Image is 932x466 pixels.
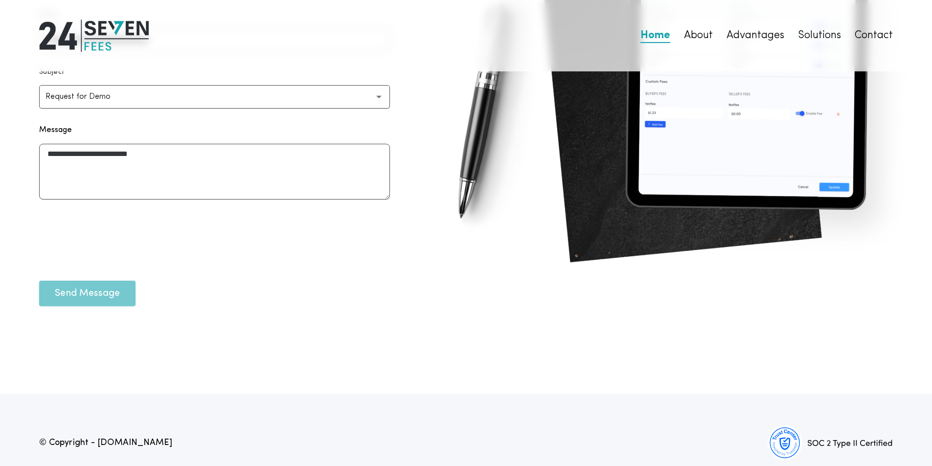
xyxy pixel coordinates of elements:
a: Home [640,29,670,43]
p: © Copyright - [DOMAIN_NAME] [39,436,172,450]
a: Contact [855,29,893,43]
img: 24|Seven Fees Logo [39,20,149,52]
textarea: Message [39,144,390,200]
p: Subject [39,67,65,77]
iframe: reCAPTCHA [39,215,188,253]
img: 24|Seven Fees SOC Bagde Footer [768,425,893,460]
a: About [684,29,713,43]
a: Advantages [727,29,784,43]
label: Message [39,124,72,136]
p: Request for Demo [45,91,126,103]
a: Solutions [798,29,841,43]
button: Request for Demo [39,85,390,109]
button: Send Message [39,281,136,306]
